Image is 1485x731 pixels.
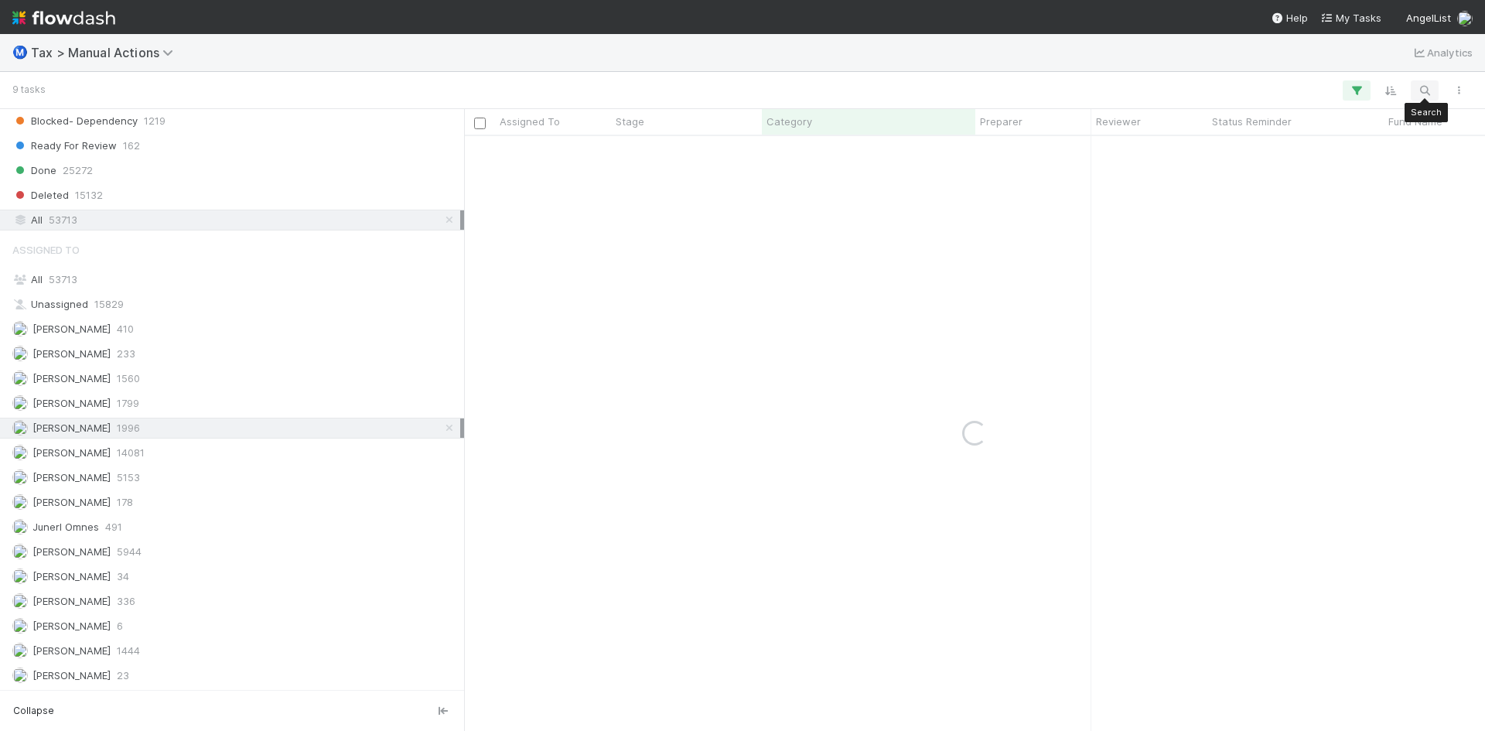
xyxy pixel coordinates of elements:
span: Assigned To [500,114,560,129]
div: Help [1271,10,1308,26]
img: avatar_cc3a00d7-dd5c-4a2f-8d58-dd6545b20c0d.png [12,668,28,683]
span: 1560 [117,369,140,388]
img: avatar_e41e7ae5-e7d9-4d8d-9f56-31b0d7a2f4fd.png [12,420,28,436]
img: avatar_04ed6c9e-3b93-401c-8c3a-8fad1b1fc72c.png [12,371,28,386]
span: 34 [117,567,129,586]
span: [PERSON_NAME] [32,570,111,582]
span: 5153 [117,468,140,487]
span: Junerl Omnes [32,521,99,533]
span: 53713 [49,273,77,285]
span: 1799 [117,394,139,413]
span: 15829 [94,295,124,314]
span: Status Reminder [1212,114,1292,129]
img: avatar_cfa6ccaa-c7d9-46b3-b608-2ec56ecf97ad.png [12,395,28,411]
span: 15132 [75,186,103,205]
small: 9 tasks [12,83,46,97]
span: 233 [117,344,135,364]
input: Toggle All Rows Selected [474,118,486,129]
span: Done [12,161,56,180]
span: [PERSON_NAME] [32,595,111,607]
span: Ready For Review [12,136,117,155]
img: avatar_37569647-1c78-4889-accf-88c08d42a236.png [12,643,28,658]
span: Preparer [980,114,1022,129]
span: 336 [117,592,135,611]
span: 178 [117,493,133,512]
span: [PERSON_NAME] [32,471,111,483]
img: avatar_66854b90-094e-431f-b713-6ac88429a2b8.png [12,544,28,559]
span: Stage [616,114,644,129]
img: avatar_d45d11ee-0024-4901-936f-9df0a9cc3b4e.png [12,445,28,460]
span: [PERSON_NAME] [32,496,111,508]
span: 1219 [144,111,166,131]
span: [PERSON_NAME] [32,545,111,558]
span: 6 [117,617,123,636]
span: Category [766,114,812,129]
a: Analytics [1412,43,1473,62]
span: 23 [117,666,129,685]
span: [PERSON_NAME] [32,323,111,335]
a: My Tasks [1320,10,1381,26]
span: Ⓜ️ [12,46,28,59]
img: avatar_55a2f090-1307-4765-93b4-f04da16234ba.png [12,321,28,336]
img: avatar_e41e7ae5-e7d9-4d8d-9f56-31b0d7a2f4fd.png [1457,11,1473,26]
span: 25272 [63,161,93,180]
span: 1444 [117,641,140,661]
span: AngelList [1406,12,1451,24]
span: [PERSON_NAME] [32,669,111,681]
img: avatar_de77a991-7322-4664-a63d-98ba485ee9e0.png [12,519,28,535]
span: [PERSON_NAME] [32,347,111,360]
span: My Tasks [1320,12,1381,24]
span: [PERSON_NAME] [32,620,111,632]
span: Blocked- Dependency [12,111,138,131]
span: 53713 [49,210,77,230]
img: avatar_7d33b4c2-6dd7-4bf3-9761-6f087fa0f5c6.png [12,618,28,634]
img: avatar_45ea4894-10ca-450f-982d-dabe3bd75b0b.png [12,346,28,361]
img: logo-inverted-e16ddd16eac7371096b0.svg [12,5,115,31]
img: avatar_711f55b7-5a46-40da-996f-bc93b6b86381.png [12,470,28,485]
span: [PERSON_NAME] [32,644,111,657]
span: 162 [123,136,140,155]
div: All [12,270,460,289]
span: [PERSON_NAME] [32,372,111,384]
span: Collapse [13,704,54,718]
span: Reviewer [1096,114,1141,129]
div: Unassigned [12,295,460,314]
div: All [12,210,460,230]
span: 14081 [117,443,145,463]
span: 5944 [117,542,142,562]
span: [PERSON_NAME] [32,397,111,409]
span: Deleted [12,186,69,205]
img: avatar_85833754-9fc2-4f19-a44b-7938606ee299.png [12,593,28,609]
span: Tax > Manual Actions [31,45,181,60]
span: 410 [117,319,134,339]
span: Fund Name [1388,114,1442,129]
img: avatar_5106bb14-94e9-4897-80de-6ae81081f36d.png [12,569,28,584]
span: Assigned To [12,234,80,265]
img: avatar_c8e523dd-415a-4cf0-87a3-4b787501e7b6.png [12,494,28,510]
span: [PERSON_NAME] [32,422,111,434]
span: 491 [105,518,122,537]
span: 1996 [117,418,140,438]
span: [PERSON_NAME] [32,446,111,459]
